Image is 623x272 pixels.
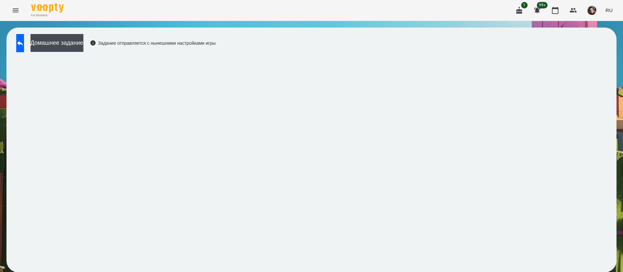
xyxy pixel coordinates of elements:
span: For Business [31,13,64,18]
span: RU [605,7,613,14]
span: 1 [521,2,528,8]
button: RU [603,4,615,16]
img: Voopty Logo [31,3,64,13]
div: Задание отправляется с нынешними настройками игры [90,40,216,46]
img: 415cf204168fa55e927162f296ff3726.jpg [587,6,596,15]
button: Домашнее задание [31,34,83,52]
span: 99+ [537,2,548,8]
button: Menu [8,3,23,18]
